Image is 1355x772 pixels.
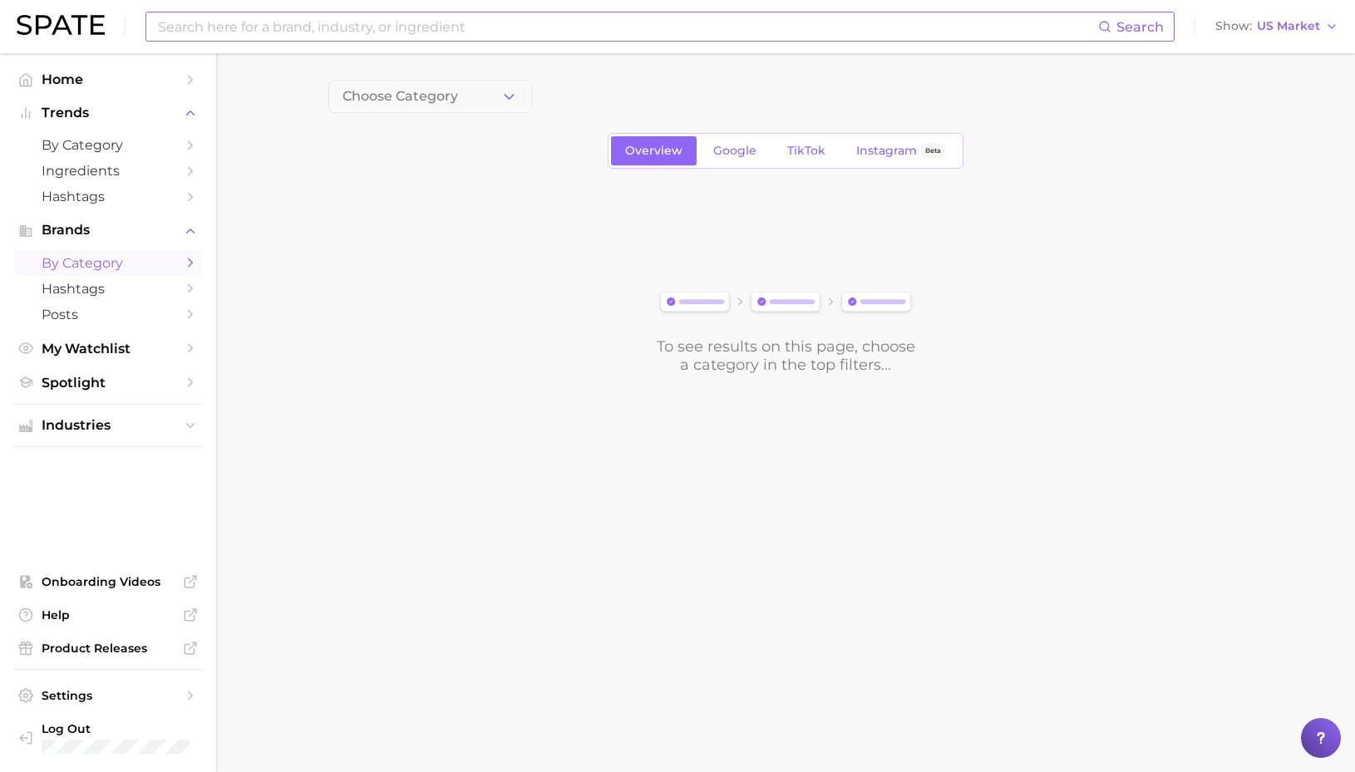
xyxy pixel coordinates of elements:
[787,144,825,158] span: TikTok
[1211,16,1343,37] button: ShowUS Market
[17,15,105,35] img: SPATE
[13,716,203,759] a: Log out. Currently logged in with e-mail christine@thedps.co.
[925,144,941,158] span: Beta
[42,71,175,87] span: Home
[42,163,175,179] span: Ingredients
[773,136,840,165] a: TikTok
[42,281,175,297] span: Hashtags
[655,288,916,317] img: svg%3e
[42,307,175,322] span: Posts
[13,132,203,158] a: by Category
[611,136,697,165] a: Overview
[13,370,203,396] a: Spotlight
[713,144,756,158] span: Google
[13,158,203,184] a: Ingredients
[655,337,916,374] div: To see results on this page, choose a category in the top filters...
[1215,22,1252,31] span: Show
[156,12,1098,41] input: Search here for a brand, industry, or ingredient
[42,255,175,271] span: by Category
[699,136,771,165] a: Google
[842,136,960,165] a: InstagramBeta
[13,101,203,125] button: Trends
[13,66,203,92] a: Home
[42,607,175,622] span: Help
[1116,19,1164,35] span: Search
[42,341,175,356] span: My Watchlist
[13,569,203,594] a: Onboarding Videos
[42,223,175,238] span: Brands
[625,144,682,158] span: Overview
[328,80,532,113] button: Choose Category
[856,144,917,158] span: Instagram
[13,602,203,627] a: Help
[13,413,203,438] button: Industries
[13,218,203,243] button: Brands
[342,89,458,104] span: Choose Category
[42,137,175,153] span: by Category
[42,375,175,391] span: Spotlight
[13,683,203,708] a: Settings
[13,184,203,209] a: Hashtags
[42,641,175,656] span: Product Releases
[42,574,175,589] span: Onboarding Videos
[13,302,203,327] a: Posts
[13,636,203,661] a: Product Releases
[42,721,190,736] span: Log Out
[13,276,203,302] a: Hashtags
[1257,22,1320,31] span: US Market
[13,336,203,361] a: My Watchlist
[42,106,175,120] span: Trends
[42,418,175,433] span: Industries
[13,250,203,276] a: by Category
[42,189,175,204] span: Hashtags
[42,688,175,703] span: Settings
